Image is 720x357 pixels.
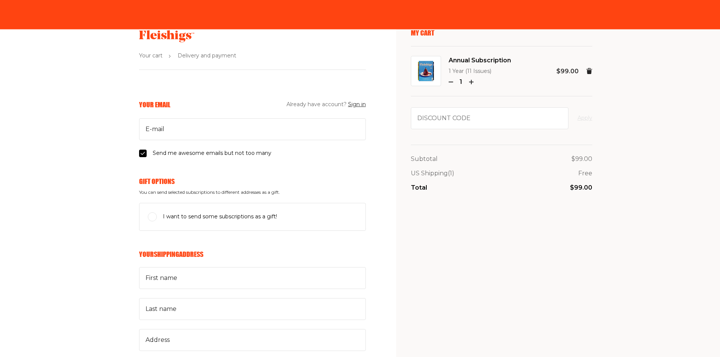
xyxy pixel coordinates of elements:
[139,298,366,320] input: Last name
[139,150,147,157] input: Send me awesome emails but not too many
[139,190,366,195] span: You can send selected subscriptions to different addresses as a gift.
[139,100,170,109] h6: Your Email
[449,67,511,76] p: 1 Year (11 Issues)
[411,168,454,178] p: US Shipping (1)
[153,149,271,158] span: Send me awesome emails but not too many
[411,29,592,37] p: My Cart
[139,267,366,289] input: First name
[178,51,236,60] span: Delivery and payment
[286,100,366,109] span: Already have account?
[163,212,277,221] span: I want to send some subscriptions as a gift!
[418,61,434,81] img: Annual Subscription Image
[456,77,466,87] p: 1
[578,168,592,178] p: Free
[139,329,366,351] input: Address
[578,114,592,123] button: Apply
[449,56,511,65] span: Annual Subscription
[139,51,163,60] span: Your cart
[148,212,157,221] input: I want to send some subscriptions as a gift!
[139,177,366,185] h6: Gift Options
[570,183,592,193] p: $99.00
[571,154,592,164] p: $99.00
[411,107,568,129] input: Discount code
[411,154,438,164] p: Subtotal
[348,100,366,109] button: Sign in
[139,250,366,258] h6: Your Shipping Address
[139,118,366,140] input: E-mail
[411,183,427,193] p: Total
[556,66,579,76] p: $99.00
